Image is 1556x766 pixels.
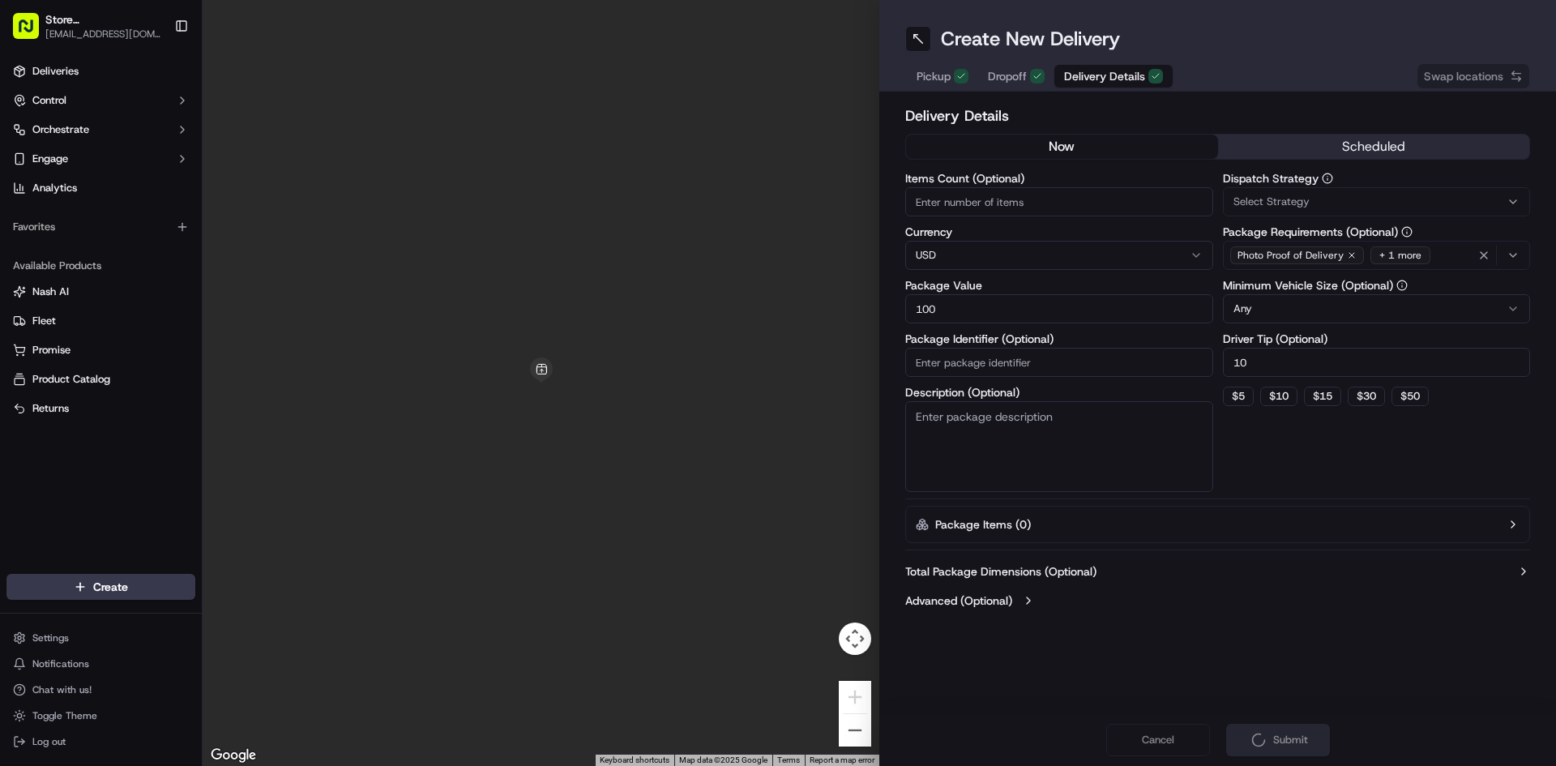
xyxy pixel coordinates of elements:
[32,93,66,108] span: Control
[777,755,800,764] a: Terms (opens in new tab)
[1223,348,1531,377] input: Enter driver tip amount
[32,657,89,670] span: Notifications
[32,64,79,79] span: Deliveries
[207,745,260,766] a: Open this area in Google Maps (opens a new window)
[905,593,1530,609] button: Advanced (Optional)
[6,653,195,675] button: Notifications
[32,401,69,416] span: Returns
[16,320,29,333] div: 📗
[1304,387,1341,406] button: $15
[153,319,260,335] span: API Documentation
[6,730,195,753] button: Log out
[905,593,1012,609] label: Advanced (Optional)
[32,152,68,166] span: Engage
[905,294,1213,323] input: Enter package value
[1348,387,1385,406] button: $30
[1233,195,1310,209] span: Select Strategy
[1223,187,1531,216] button: Select Strategy
[905,173,1213,184] label: Items Count (Optional)
[1260,387,1297,406] button: $10
[1391,387,1429,406] button: $50
[1223,226,1531,238] label: Package Requirements (Optional)
[13,285,189,299] a: Nash AI
[905,506,1530,543] button: Package Items (0)
[73,155,266,171] div: Start new chat
[1370,246,1430,264] div: + 1 more
[935,516,1031,533] label: Package Items ( 0 )
[32,343,71,357] span: Promise
[32,314,56,328] span: Fleet
[251,208,295,227] button: See all
[16,16,49,49] img: Nash
[905,280,1213,291] label: Package Value
[917,68,951,84] span: Pickup
[6,175,195,201] a: Analytics
[6,214,195,240] div: Favorites
[905,563,1096,580] label: Total Package Dimensions (Optional)
[905,563,1530,580] button: Total Package Dimensions (Optional)
[32,181,77,195] span: Analytics
[905,105,1530,127] h2: Delivery Details
[6,574,195,600] button: Create
[32,372,110,387] span: Product Catalog
[1223,387,1254,406] button: $5
[1223,241,1531,270] button: Photo Proof of Delivery+ 1 more
[34,155,63,184] img: 1738778727109-b901c2ba-d612-49f7-a14d-d897ce62d23f
[16,155,45,184] img: 1736555255976-a54dd68f-1ca7-489b-9aae-adbdc363a1c4
[905,187,1213,216] input: Enter number of items
[906,135,1218,159] button: now
[6,117,195,143] button: Orchestrate
[988,68,1027,84] span: Dropoff
[1064,68,1145,84] span: Delivery Details
[45,28,161,41] button: [EMAIL_ADDRESS][DOMAIN_NAME]
[32,683,92,696] span: Chat with us!
[679,755,767,764] span: Map data ©2025 Google
[1223,333,1531,344] label: Driver Tip (Optional)
[905,333,1213,344] label: Package Identifier (Optional)
[6,678,195,701] button: Chat with us!
[32,122,89,137] span: Orchestrate
[276,160,295,179] button: Start new chat
[1223,173,1531,184] label: Dispatch Strategy
[16,236,42,262] img: Angelique Valdez
[45,11,161,28] button: Store [GEOGRAPHIC_DATA], [GEOGRAPHIC_DATA] (Just Salad)
[32,709,97,722] span: Toggle Theme
[6,308,195,334] button: Fleet
[1401,226,1413,238] button: Package Requirements (Optional)
[6,58,195,84] a: Deliveries
[207,745,260,766] img: Google
[6,337,195,363] button: Promise
[161,358,196,370] span: Pylon
[42,105,292,122] input: Got a question? Start typing here...
[16,65,295,91] p: Welcome 👋
[13,314,189,328] a: Fleet
[93,579,128,595] span: Create
[941,26,1120,52] h1: Create New Delivery
[1322,173,1333,184] button: Dispatch Strategy
[135,251,140,264] span: •
[905,348,1213,377] input: Enter package identifier
[32,285,69,299] span: Nash AI
[839,714,871,747] button: Zoom out
[32,252,45,265] img: 1736555255976-a54dd68f-1ca7-489b-9aae-adbdc363a1c4
[73,171,223,184] div: We're available if you need us!
[1396,280,1408,291] button: Minimum Vehicle Size (Optional)
[10,312,130,341] a: 📗Knowledge Base
[6,704,195,727] button: Toggle Theme
[6,366,195,392] button: Product Catalog
[50,251,131,264] span: [PERSON_NAME]
[839,681,871,713] button: Zoom in
[600,755,669,766] button: Keyboard shortcuts
[1223,280,1531,291] label: Minimum Vehicle Size (Optional)
[6,627,195,649] button: Settings
[6,146,195,172] button: Engage
[6,396,195,422] button: Returns
[1218,135,1530,159] button: scheduled
[143,251,177,264] span: [DATE]
[13,401,189,416] a: Returns
[6,88,195,113] button: Control
[905,226,1213,238] label: Currency
[137,320,150,333] div: 💻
